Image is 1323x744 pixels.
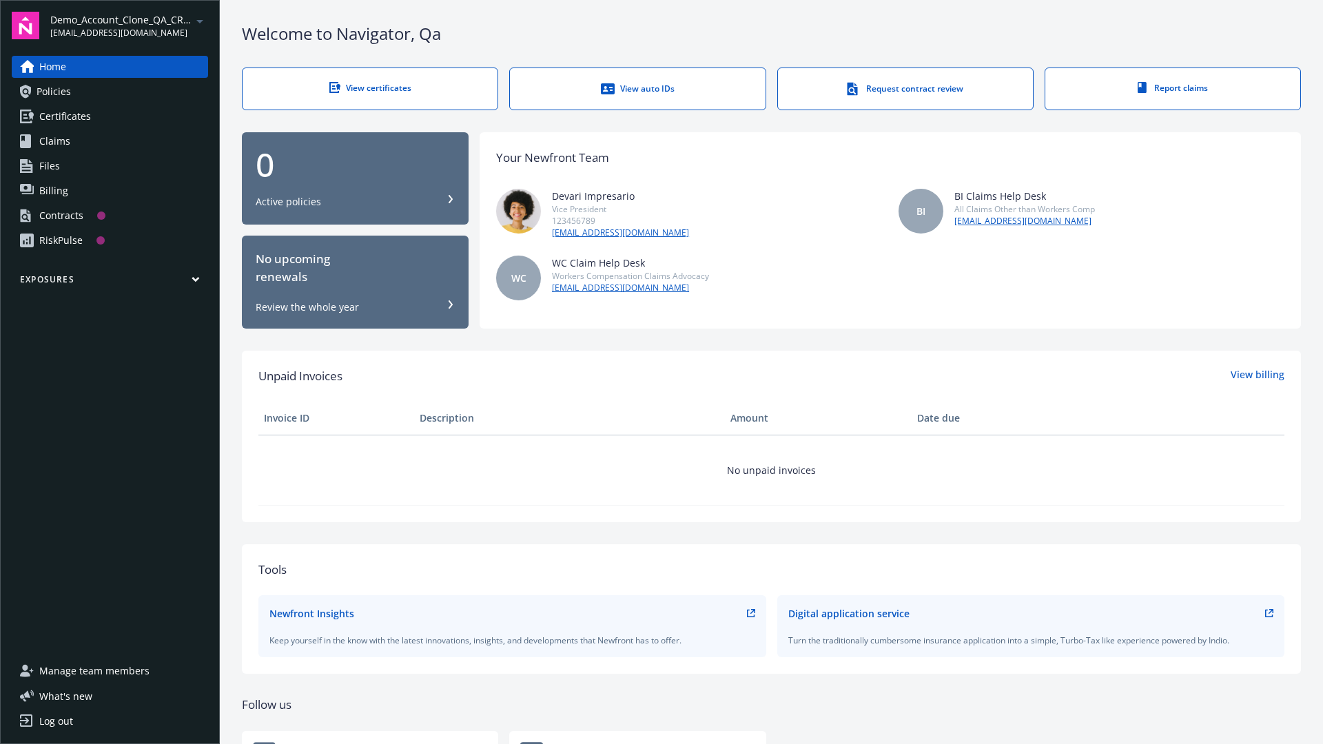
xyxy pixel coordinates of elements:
[258,561,1284,579] div: Tools
[242,696,1301,714] div: Follow us
[37,81,71,103] span: Policies
[552,282,709,294] a: [EMAIL_ADDRESS][DOMAIN_NAME]
[258,402,414,435] th: Invoice ID
[552,256,709,270] div: WC Claim Help Desk
[12,273,208,291] button: Exposures
[1073,82,1273,94] div: Report claims
[12,229,208,251] a: RiskPulse
[12,689,114,703] button: What's new
[39,155,60,177] span: Files
[39,105,91,127] span: Certificates
[12,660,208,682] a: Manage team members
[256,148,455,181] div: 0
[725,402,912,435] th: Amount
[50,27,192,39] span: [EMAIL_ADDRESS][DOMAIN_NAME]
[258,435,1284,505] td: No unpaid invoices
[537,82,737,96] div: View auto IDs
[269,606,354,621] div: Newfront Insights
[242,22,1301,45] div: Welcome to Navigator , Qa
[242,68,498,110] a: View certificates
[39,56,66,78] span: Home
[912,402,1067,435] th: Date due
[50,12,208,39] button: Demo_Account_Clone_QA_CR_Tests_Prospect[EMAIL_ADDRESS][DOMAIN_NAME]arrowDropDown
[256,195,321,209] div: Active policies
[12,130,208,152] a: Claims
[39,205,83,227] div: Contracts
[777,68,1034,110] a: Request contract review
[256,300,359,314] div: Review the whole year
[39,180,68,202] span: Billing
[12,105,208,127] a: Certificates
[12,12,39,39] img: navigator-logo.svg
[414,402,725,435] th: Description
[552,189,689,203] div: Devari Impresario
[192,12,208,29] a: arrowDropDown
[39,229,83,251] div: RiskPulse
[39,689,92,703] span: What ' s new
[12,180,208,202] a: Billing
[511,271,526,285] span: WC
[954,215,1095,227] a: [EMAIL_ADDRESS][DOMAIN_NAME]
[552,215,689,227] div: 123456789
[806,82,1005,96] div: Request contract review
[496,189,541,234] img: photo
[258,367,342,385] span: Unpaid Invoices
[256,250,455,287] div: No upcoming renewals
[496,149,609,167] div: Your Newfront Team
[552,203,689,215] div: Vice President
[50,12,192,27] span: Demo_Account_Clone_QA_CR_Tests_Prospect
[1045,68,1301,110] a: Report claims
[12,56,208,78] a: Home
[552,270,709,282] div: Workers Compensation Claims Advocacy
[12,81,208,103] a: Policies
[242,132,469,225] button: 0Active policies
[12,155,208,177] a: Files
[552,227,689,239] a: [EMAIL_ADDRESS][DOMAIN_NAME]
[954,203,1095,215] div: All Claims Other than Workers Comp
[954,189,1095,203] div: BI Claims Help Desk
[39,710,73,732] div: Log out
[269,634,755,646] div: Keep yourself in the know with the latest innovations, insights, and developments that Newfront h...
[1231,367,1284,385] a: View billing
[39,660,150,682] span: Manage team members
[12,205,208,227] a: Contracts
[788,634,1274,646] div: Turn the traditionally cumbersome insurance application into a simple, Turbo-Tax like experience ...
[788,606,910,621] div: Digital application service
[242,236,469,329] button: No upcomingrenewalsReview the whole year
[39,130,70,152] span: Claims
[916,204,925,218] span: BI
[509,68,766,110] a: View auto IDs
[270,82,470,94] div: View certificates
